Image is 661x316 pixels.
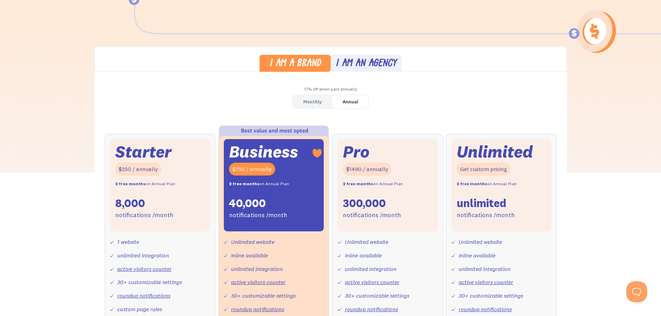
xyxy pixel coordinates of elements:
div: Business [229,144,298,159]
div: Monthly [303,97,322,107]
div: 8,000 [115,196,145,211]
div: on Annual Plan [457,179,517,189]
a: roundup notifications [117,292,170,299]
div: Inline available [459,250,495,261]
a: roundup notifications [345,306,398,313]
strong: 2 free months [115,181,146,186]
div: 40,000 [229,196,266,211]
div: on Annual Plan [343,179,403,189]
div: 30+ customizable settings [459,291,523,301]
div: unlimited integration [231,264,283,274]
div: notifications /month [229,210,287,220]
strong: 2 free months [457,181,487,186]
iframe: Toggle Customer Support [626,281,647,302]
div: Inline available [345,250,382,261]
div: notifications /month [343,210,401,220]
div: 300,000 [343,196,386,211]
div: unlimited integration [345,264,397,274]
div: I am a brand [269,59,321,69]
div: $1490 / annually [343,163,392,176]
div: Unlimited [457,144,533,159]
strong: 2 free months [343,181,373,186]
div: Unlimited website [345,237,388,247]
div: notifications /month [115,210,173,220]
div: Inline available [231,250,268,261]
div: Annual [342,97,358,107]
div: on Annual Plan [229,179,289,189]
div: I am an agency [336,59,397,69]
a: active visitors counter [345,279,399,285]
div: unlimited [457,196,506,211]
div: 1 website [117,237,139,247]
div: Pro [343,144,370,159]
div: unlimited integration [459,264,510,274]
div: custom page rules [117,304,162,314]
div: $750 / annually [229,163,275,176]
a: roundup notifications [231,306,284,313]
div: notifications /month [457,210,515,220]
a: active visitors counter [117,265,172,272]
a: active visitors counter [459,279,513,285]
div: on Annual Plan [115,179,175,189]
div: Get custom pricing [457,163,510,176]
div: 30+ customizable settings [345,291,409,301]
div: 30+ customizable settings [231,291,296,301]
a: active visitors counter [231,279,286,285]
div: Unlimited website [459,237,502,247]
div: 30+ customizable settings [117,277,182,287]
div: $250 / annually [115,163,161,176]
strong: 2 free months [229,181,260,186]
div: unlimited integration [117,250,169,261]
div: Starter [115,144,171,159]
a: roundup notifications [459,306,512,313]
div: 17% off when paid annually [94,84,567,94]
div: Unlimited website [231,237,274,247]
